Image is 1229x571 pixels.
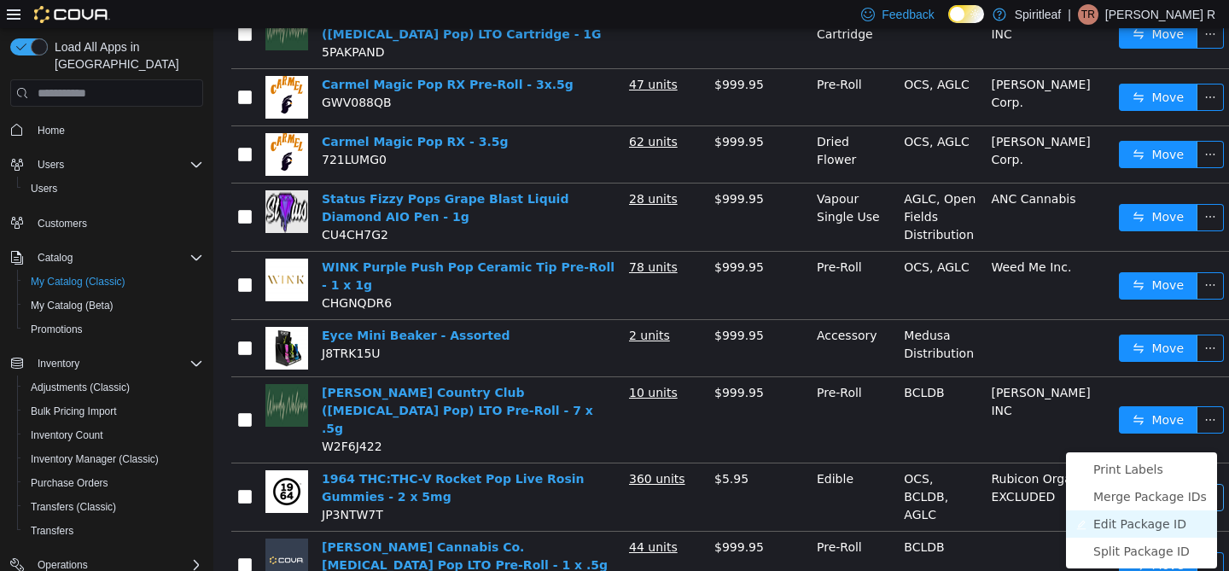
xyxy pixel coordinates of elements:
span: Bulk Pricing Import [24,401,203,422]
button: icon: ellipsis [983,244,1011,271]
span: Weed Me Inc. [778,232,858,246]
img: Status Fizzy Pops Grape Blast Liquid Diamond AIO Pen - 1g hero shot [52,162,95,205]
u: 2 units [416,300,457,314]
span: Adjustments (Classic) [24,377,203,398]
img: Cova [34,6,110,23]
button: Inventory [31,353,86,374]
div: Trista R [1078,4,1098,25]
span: Rubicon Organics - EXCLUDED [778,444,890,475]
a: Inventory Count [24,425,110,446]
span: BCLDB [690,358,731,371]
span: $999.95 [501,164,550,178]
span: Transfers [24,521,203,541]
button: icon: ellipsis [983,176,1011,203]
a: Eyce Mini Beaker - Assorted [108,300,296,314]
span: Feedback [882,6,934,23]
i: icon: edit [863,492,873,502]
span: [PERSON_NAME] INC [778,358,877,389]
span: Home [38,124,65,137]
td: Pre-Roll [597,349,684,435]
span: Transfers (Classic) [24,497,203,517]
a: Transfers [24,521,80,541]
span: Users [24,178,203,199]
button: Inventory Count [17,423,210,447]
span: Purchase Orders [31,476,108,490]
span: Promotions [31,323,83,336]
a: [PERSON_NAME] Country Club ([MEDICAL_DATA] Pop) LTO Pre-Roll - 7 x .5g [108,358,380,407]
span: [PERSON_NAME] Corp. [778,50,877,81]
span: BCLDB [690,512,731,526]
td: Pre-Roll [597,224,684,292]
a: 1964 THC:THC-V Rocket Pop Live Rosin Gummies - 2 x 5mg [108,444,371,475]
a: My Catalog (Classic) [24,271,132,292]
span: TR [1081,4,1095,25]
u: 10 units [416,358,464,371]
span: ANC Cannabis [778,164,862,178]
a: Promotions [24,319,90,340]
span: OCS, AGLC [690,50,755,63]
span: Users [31,154,203,175]
span: Users [38,158,64,172]
span: Adjustments (Classic) [31,381,130,394]
p: Spiritleaf [1015,4,1061,25]
u: 62 units [416,107,464,120]
span: OCS, BCLDB, AGLC [690,444,735,493]
span: OCS, AGLC [690,232,755,246]
button: My Catalog (Classic) [17,270,210,294]
span: Medusa Distribution [690,300,760,332]
span: Inventory Count [24,425,203,446]
span: [PERSON_NAME] Corp. [778,107,877,138]
button: Purchase Orders [17,471,210,495]
button: icon: swapMove [906,244,984,271]
u: 28 units [416,164,464,178]
button: Promotions [17,318,210,341]
span: Inventory Manager (Classic) [24,449,203,469]
a: Home [31,120,72,141]
button: Customers [3,211,210,236]
a: Transfers (Classic) [24,497,123,517]
button: icon: swapMove [906,113,984,140]
button: icon: swapMove [906,176,984,203]
span: $5.95 [501,444,535,457]
span: My Catalog (Beta) [31,299,114,312]
span: My Catalog (Beta) [24,295,203,316]
span: J8TRK15U [108,318,167,332]
span: Inventory [38,357,79,370]
a: Carmel Magic Pop RX - 3.5g [108,107,294,120]
span: CHGNQDR6 [108,268,178,282]
img: Woody Nelson Country Club (Gastro Pop) LTO Pre-Roll - 7 x .5g hero shot [52,356,95,399]
button: Transfers [17,519,210,543]
a: WINK Purple Push Pop Ceramic Tip Pre-Roll - 1 x 1g [108,232,401,264]
span: My Catalog (Classic) [24,271,203,292]
a: Inventory Manager (Classic) [24,449,166,469]
span: Dark Mode [948,23,949,24]
span: Catalog [31,248,203,268]
td: Dried Flower [597,98,684,155]
span: $999.95 [501,512,550,526]
button: Users [3,153,210,177]
li: Merge Package IDs [853,455,1004,482]
button: icon: swapMove [906,306,984,334]
span: Bulk Pricing Import [31,405,117,418]
a: Customers [31,213,94,234]
button: icon: ellipsis [983,55,1011,83]
li: Split Package ID [853,510,1004,537]
i: icon: printer [863,437,873,447]
a: Status Fizzy Pops Grape Blast Liquid Diamond AIO Pen - 1g [108,164,355,195]
img: WINK Purple Push Pop Ceramic Tip Pre-Roll - 1 x 1g hero shot [52,230,95,273]
span: GWV088QB [108,67,178,81]
span: Inventory [31,353,203,374]
span: JP3NTW7T [108,480,170,493]
span: Load All Apps in [GEOGRAPHIC_DATA] [48,38,203,73]
button: icon: ellipsis [983,113,1011,140]
button: Home [3,117,210,142]
button: Users [31,154,71,175]
a: Adjustments (Classic) [24,377,137,398]
button: Inventory [3,352,210,376]
span: $999.95 [501,107,550,120]
span: Transfers [31,524,73,538]
span: Inventory Count [31,428,103,442]
button: Users [17,177,210,201]
button: Bulk Pricing Import [17,399,210,423]
li: Print Labels [853,428,1004,455]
